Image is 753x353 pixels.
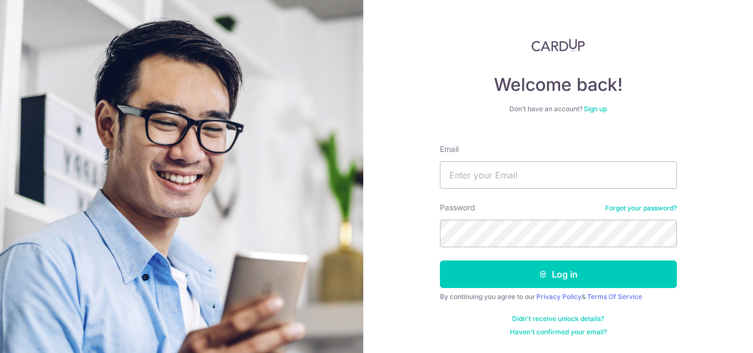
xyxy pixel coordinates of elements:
a: Privacy Policy [536,292,582,301]
a: Didn't receive unlock details? [512,314,604,323]
div: Don’t have an account? [440,105,677,113]
label: Email [440,144,459,155]
h4: Welcome back! [440,74,677,96]
a: Haven't confirmed your email? [510,328,607,336]
label: Password [440,202,475,213]
a: Sign up [584,105,607,113]
div: By continuing you agree to our & [440,292,677,301]
button: Log in [440,260,677,288]
img: CardUp Logo [531,39,585,52]
input: Enter your Email [440,161,677,189]
a: Forgot your password? [605,204,677,213]
a: Terms Of Service [587,292,642,301]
